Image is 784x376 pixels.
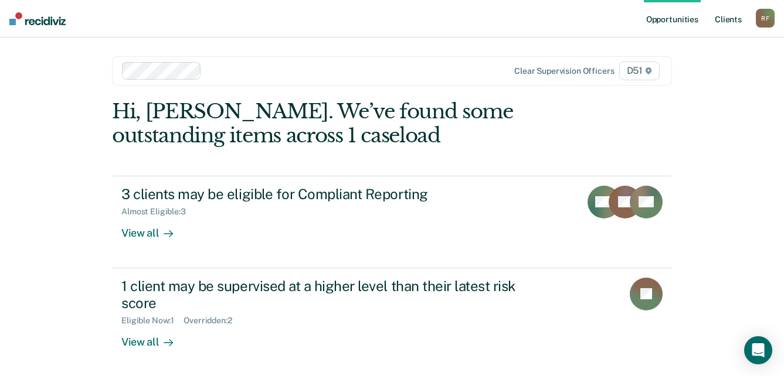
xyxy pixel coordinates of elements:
[121,186,533,203] div: 3 clients may be eligible for Compliant Reporting
[744,336,772,364] div: Open Intercom Messenger
[121,207,195,217] div: Almost Eligible : 3
[756,9,775,28] button: RF
[121,217,187,240] div: View all
[184,316,241,326] div: Overridden : 2
[514,66,614,76] div: Clear supervision officers
[121,278,533,312] div: 1 client may be supervised at a higher level than their latest risk score
[112,100,560,148] div: Hi, [PERSON_NAME]. We’ve found some outstanding items across 1 caseload
[112,176,672,268] a: 3 clients may be eligible for Compliant ReportingAlmost Eligible:3View all
[756,9,775,28] div: R F
[121,316,184,326] div: Eligible Now : 1
[121,326,187,348] div: View all
[9,12,66,25] img: Recidiviz
[619,61,660,80] span: D51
